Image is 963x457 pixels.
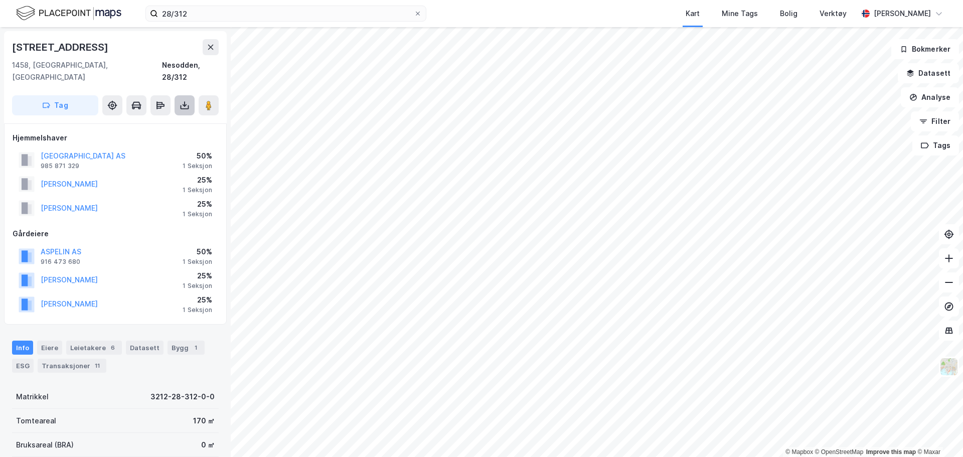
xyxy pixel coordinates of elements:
[66,341,122,355] div: Leietakere
[201,439,215,451] div: 0 ㎡
[16,439,74,451] div: Bruksareal (BRA)
[126,341,164,355] div: Datasett
[162,59,219,83] div: Nesodden, 28/312
[16,5,121,22] img: logo.f888ab2527a4732fd821a326f86c7f29.svg
[901,87,959,107] button: Analyse
[13,228,218,240] div: Gårdeiere
[874,8,931,20] div: [PERSON_NAME]
[183,174,212,186] div: 25%
[38,359,106,373] div: Transaksjoner
[168,341,205,355] div: Bygg
[41,258,80,266] div: 916 473 680
[898,63,959,83] button: Datasett
[183,210,212,218] div: 1 Seksjon
[12,59,162,83] div: 1458, [GEOGRAPHIC_DATA], [GEOGRAPHIC_DATA]
[722,8,758,20] div: Mine Tags
[183,306,212,314] div: 1 Seksjon
[183,198,212,210] div: 25%
[108,343,118,353] div: 6
[939,357,958,376] img: Z
[183,186,212,194] div: 1 Seksjon
[16,391,49,403] div: Matrikkel
[193,415,215,427] div: 170 ㎡
[191,343,201,353] div: 1
[891,39,959,59] button: Bokmerker
[820,8,847,20] div: Verktøy
[785,448,813,455] a: Mapbox
[37,341,62,355] div: Eiere
[12,359,34,373] div: ESG
[92,361,102,371] div: 11
[912,135,959,156] button: Tags
[12,95,98,115] button: Tag
[150,391,215,403] div: 3212-28-312-0-0
[183,270,212,282] div: 25%
[183,258,212,266] div: 1 Seksjon
[12,39,110,55] div: [STREET_ADDRESS]
[686,8,700,20] div: Kart
[183,294,212,306] div: 25%
[911,111,959,131] button: Filter
[12,341,33,355] div: Info
[41,162,79,170] div: 985 871 329
[815,448,864,455] a: OpenStreetMap
[13,132,218,144] div: Hjemmelshaver
[913,409,963,457] iframe: Chat Widget
[780,8,797,20] div: Bolig
[866,448,916,455] a: Improve this map
[16,415,56,427] div: Tomteareal
[183,150,212,162] div: 50%
[183,162,212,170] div: 1 Seksjon
[158,6,414,21] input: Søk på adresse, matrikkel, gårdeiere, leietakere eller personer
[183,282,212,290] div: 1 Seksjon
[183,246,212,258] div: 50%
